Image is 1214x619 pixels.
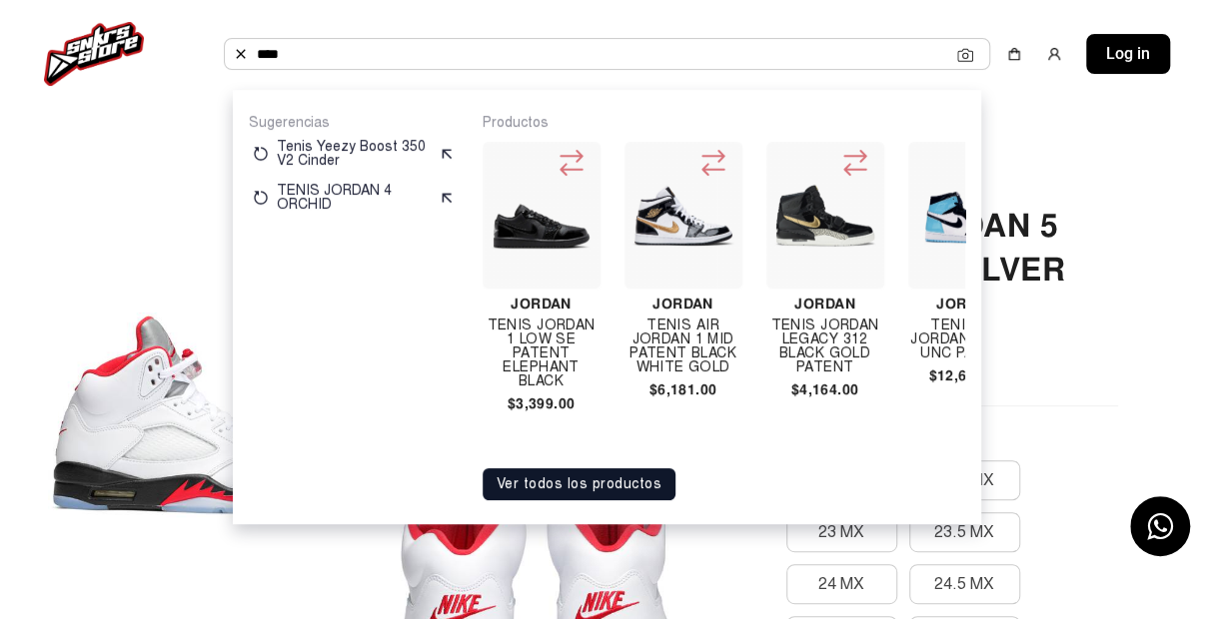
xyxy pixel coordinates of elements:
[483,297,601,310] h4: Jordan
[624,318,742,374] h4: Tenis Air Jordan 1 Mid Patent Black White Gold
[1006,46,1022,62] img: shopping
[766,297,884,310] h4: Jordan
[909,512,1020,552] button: 23.5 MX
[253,190,269,206] img: restart.svg
[483,396,601,410] h4: $3,399.00
[1046,46,1062,62] img: user
[908,297,1026,310] h4: Jordan
[632,165,734,267] img: Tenis Air Jordan 1 Mid Patent Black White Gold
[439,146,455,162] img: suggest.svg
[253,146,269,162] img: restart.svg
[908,368,1026,382] h4: $12,689.00
[483,468,676,500] button: Ver todos los productos
[908,318,1026,360] h4: Tenis Air Jordan 1 High Unc Patent
[774,165,876,267] img: Tenis Jordan Legacy 312 Black Gold Patent
[277,184,431,212] p: TENIS JORDAN 4 ORCHID
[277,140,431,168] p: Tenis Yeezy Boost 350 V2 Cinder
[624,382,742,396] h4: $6,181.00
[483,114,965,132] p: Productos
[1106,42,1150,66] span: Log in
[957,47,973,63] img: Cámara
[439,190,455,206] img: suggest.svg
[624,297,742,310] h4: Jordan
[233,46,249,62] img: Buscar
[483,318,601,388] h4: TENIS JORDAN 1 LOW SE PATENT ELEPHANT BLACK
[766,318,884,374] h4: Tenis Jordan Legacy 312 Black Gold Patent
[249,114,459,132] p: Sugerencias
[916,165,1018,267] img: Tenis Air Jordan 1 High Unc Patent
[909,564,1020,604] button: 24.5 MX
[491,165,593,267] img: TENIS JORDAN 1 LOW SE PATENT ELEPHANT BLACK
[44,22,144,86] img: logo
[786,564,897,604] button: 24 MX
[786,512,897,552] button: 23 MX
[766,382,884,396] h4: $4,164.00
